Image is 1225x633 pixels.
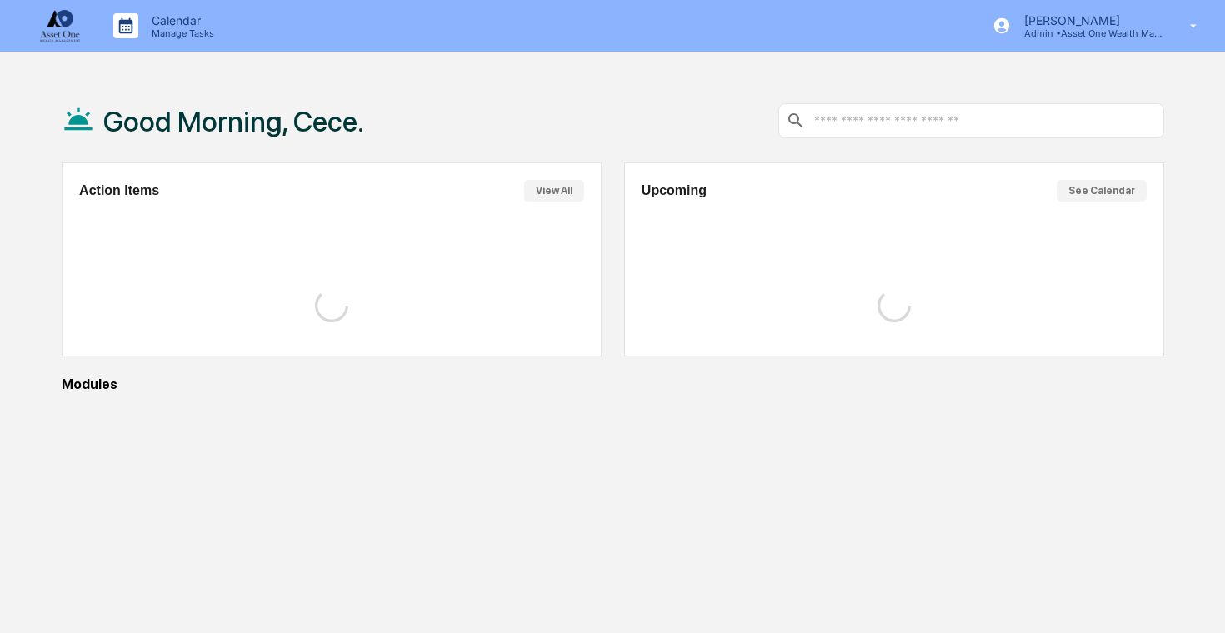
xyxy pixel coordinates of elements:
div: Modules [62,376,1164,392]
button: See Calendar [1057,180,1147,202]
button: View All [524,180,584,202]
p: Manage Tasks [138,27,222,39]
h2: Action Items [79,183,159,198]
img: logo [40,10,80,42]
p: [PERSON_NAME] [1011,13,1166,27]
h2: Upcoming [642,183,707,198]
h1: Good Morning, Cece. [103,105,364,138]
p: Calendar [138,13,222,27]
p: Admin • Asset One Wealth Management [1011,27,1166,39]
